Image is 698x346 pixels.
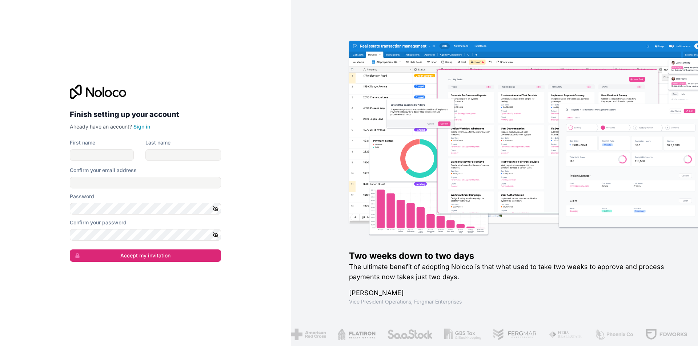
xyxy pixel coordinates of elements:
label: Last name [145,139,171,146]
input: Confirm password [70,229,221,241]
img: /assets/fiera-fwj2N5v4.png [549,329,583,340]
label: First name [70,139,95,146]
label: Confirm your password [70,219,127,226]
h1: Vice President Operations , Fergmar Enterprises [349,298,675,305]
a: Sign in [133,123,150,130]
input: Password [70,203,221,215]
img: /assets/saastock-C6Zbiodz.png [387,329,433,340]
img: /assets/flatiron-C8eUkumj.png [338,329,376,340]
label: Confirm your email address [70,167,137,174]
img: /assets/gbstax-C-GtDUiK.png [444,329,481,340]
label: Password [70,193,94,200]
button: Accept my invitation [70,249,221,262]
h1: Two weeks down to two days [349,250,675,262]
input: family-name [145,149,221,161]
input: Email address [70,177,221,188]
span: Already have an account? [70,123,132,130]
h2: The ultimate benefit of adopting Noloco is that what used to take two weeks to approve and proces... [349,262,675,282]
input: given-name [70,149,134,161]
img: /assets/fdworks-Bi04fVtw.png [645,329,688,340]
img: /assets/phoenix-BREaitsQ.png [594,329,634,340]
h1: [PERSON_NAME] [349,288,675,298]
img: /assets/american-red-cross-BAupjrZR.png [291,329,326,340]
img: /assets/fergmar-CudnrXN5.png [493,329,537,340]
h2: Finish setting up your account [70,108,221,121]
